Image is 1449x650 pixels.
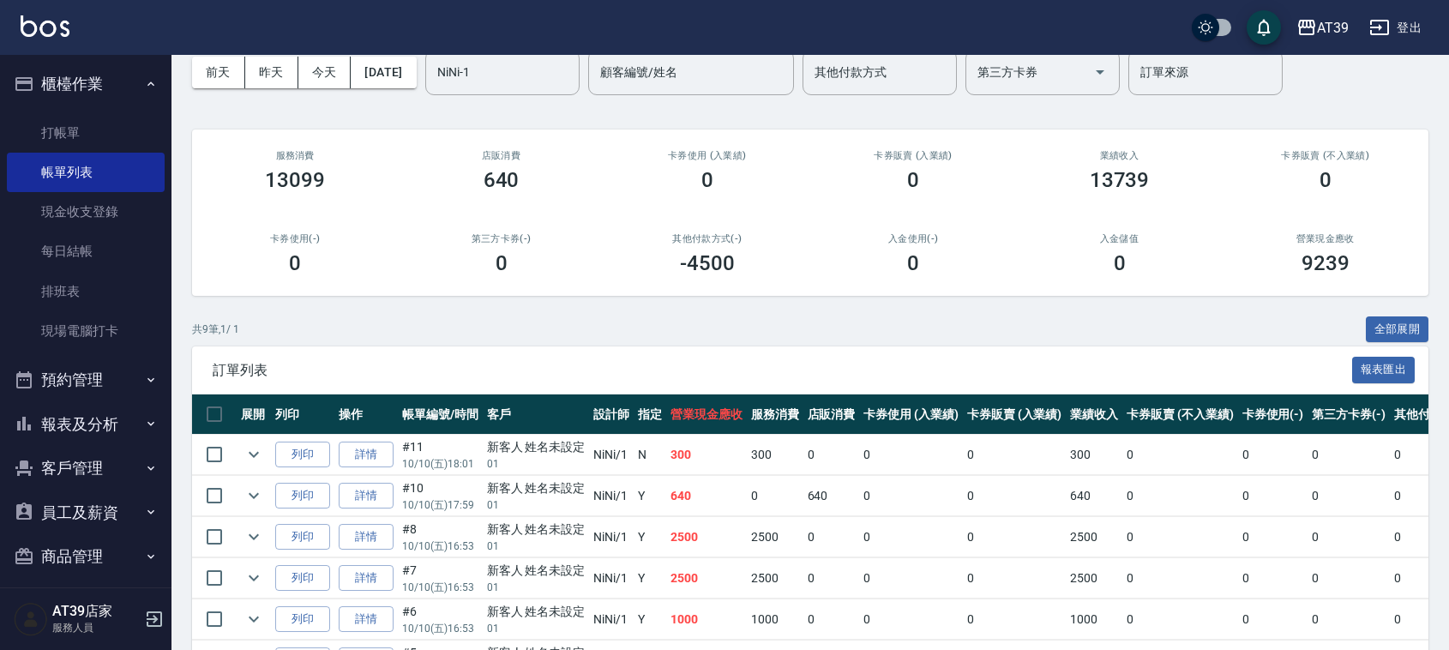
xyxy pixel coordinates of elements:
[398,599,483,640] td: #6
[213,150,377,161] h3: 服務消費
[680,251,735,275] h3: -4500
[1122,476,1237,516] td: 0
[589,476,634,516] td: NiNi /1
[7,192,165,232] a: 現金收支登錄
[334,394,398,435] th: 操作
[831,150,995,161] h2: 卡券販賣 (入業績)
[747,517,803,557] td: 2500
[402,621,478,636] p: 10/10 (五) 16:53
[7,534,165,579] button: 商品管理
[241,524,267,550] button: expand row
[1066,394,1122,435] th: 業績收入
[634,517,666,557] td: Y
[339,524,394,551] a: 詳情
[484,168,520,192] h3: 640
[666,476,747,516] td: 640
[859,558,963,599] td: 0
[1238,476,1308,516] td: 0
[487,539,586,554] p: 01
[589,558,634,599] td: NiNi /1
[747,394,803,435] th: 服務消費
[1066,435,1122,475] td: 300
[634,476,666,516] td: Y
[7,446,165,491] button: 客戶管理
[666,435,747,475] td: 300
[339,483,394,509] a: 詳情
[275,483,330,509] button: 列印
[241,483,267,509] button: expand row
[1308,435,1390,475] td: 0
[351,57,416,88] button: [DATE]
[747,599,803,640] td: 1000
[192,322,239,337] p: 共 9 筆, 1 / 1
[666,394,747,435] th: 營業現金應收
[625,233,790,244] h2: 其他付款方式(-)
[1352,361,1416,377] a: 報表匯出
[398,558,483,599] td: #7
[803,476,860,516] td: 640
[14,602,48,636] img: Person
[1066,517,1122,557] td: 2500
[634,394,666,435] th: 指定
[487,456,586,472] p: 01
[963,476,1067,516] td: 0
[666,517,747,557] td: 2500
[339,565,394,592] a: 詳情
[298,57,352,88] button: 今天
[487,603,586,621] div: 新客人 姓名未設定
[1037,150,1201,161] h2: 業績收入
[963,394,1067,435] th: 卡券販賣 (入業績)
[1114,251,1126,275] h3: 0
[634,558,666,599] td: Y
[803,394,860,435] th: 店販消費
[589,599,634,640] td: NiNi /1
[487,521,586,539] div: 新客人 姓名未設定
[275,606,330,633] button: 列印
[803,558,860,599] td: 0
[859,394,963,435] th: 卡券使用 (入業績)
[7,311,165,351] a: 現場電腦打卡
[398,517,483,557] td: #8
[7,232,165,271] a: 每日結帳
[7,272,165,311] a: 排班表
[1317,17,1349,39] div: AT39
[402,580,478,595] p: 10/10 (五) 16:53
[589,435,634,475] td: NiNi /1
[1086,58,1114,86] button: Open
[7,358,165,402] button: 預約管理
[487,497,586,513] p: 01
[1238,394,1308,435] th: 卡券使用(-)
[859,517,963,557] td: 0
[275,524,330,551] button: 列印
[245,57,298,88] button: 昨天
[1308,394,1390,435] th: 第三方卡券(-)
[859,476,963,516] td: 0
[1122,558,1237,599] td: 0
[52,620,140,635] p: 服務人員
[747,558,803,599] td: 2500
[859,599,963,640] td: 0
[1243,233,1408,244] h2: 營業現金應收
[237,394,271,435] th: 展開
[265,168,325,192] h3: 13099
[213,233,377,244] h2: 卡券使用(-)
[7,153,165,192] a: 帳單列表
[907,168,919,192] h3: 0
[7,113,165,153] a: 打帳單
[634,435,666,475] td: N
[402,539,478,554] p: 10/10 (五) 16:53
[339,606,394,633] a: 詳情
[1308,517,1390,557] td: 0
[1238,599,1308,640] td: 0
[747,476,803,516] td: 0
[418,150,583,161] h2: 店販消費
[963,435,1067,475] td: 0
[213,362,1352,379] span: 訂單列表
[963,517,1067,557] td: 0
[496,251,508,275] h3: 0
[701,168,713,192] h3: 0
[192,57,245,88] button: 前天
[1037,233,1201,244] h2: 入金儲值
[398,476,483,516] td: #10
[402,456,478,472] p: 10/10 (五) 18:01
